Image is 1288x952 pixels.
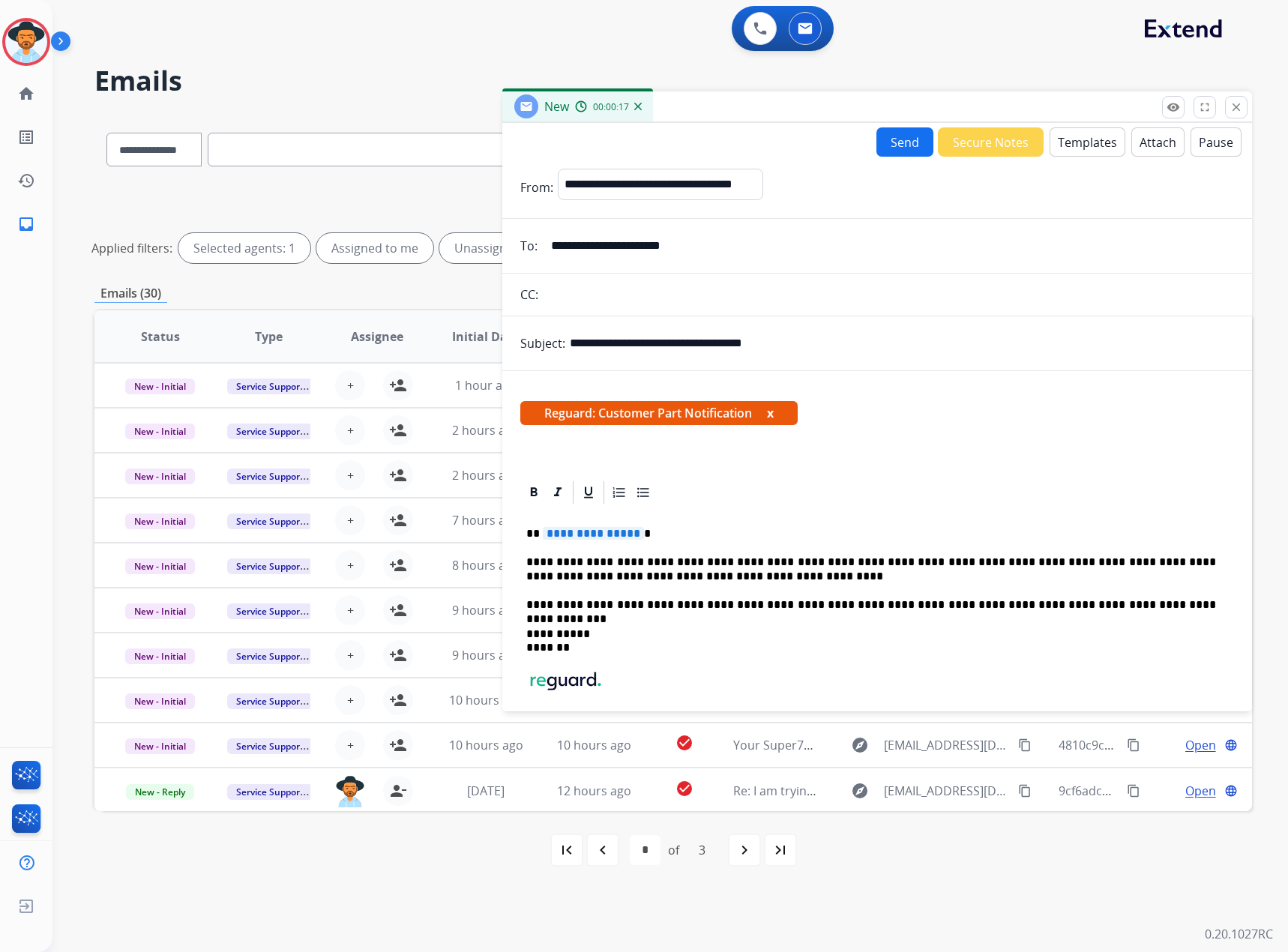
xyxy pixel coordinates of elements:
mat-icon: list_alt [17,128,35,146]
div: Bold [523,481,545,504]
p: CC: [520,286,538,304]
span: 9 hours ago [452,647,520,663]
mat-icon: person_add [389,601,407,619]
button: + [335,730,365,760]
mat-icon: close [1230,100,1243,114]
span: Service Support [227,648,313,664]
span: New [544,98,569,115]
img: avatar [5,21,47,63]
mat-icon: inbox [17,215,35,233]
span: Service Support [227,784,313,800]
span: 7 hours ago [452,512,520,528]
img: agent-avatar [335,776,365,807]
span: Status [141,328,180,346]
span: 10 hours ago [449,737,523,753]
mat-icon: home [17,85,35,103]
span: Service Support [227,603,313,619]
span: New - Initial [125,738,195,754]
p: 0.20.1027RC [1205,925,1273,943]
mat-icon: person_add [389,736,407,754]
mat-icon: check_circle [675,780,693,798]
span: Assignee [351,328,403,346]
span: Service Support [227,693,313,709]
p: Applied filters: [91,239,172,257]
span: New - Initial [125,424,195,439]
span: [DATE] [467,783,505,799]
div: Italic [547,481,569,504]
mat-icon: check_circle [675,734,693,752]
mat-icon: content_copy [1127,738,1140,752]
button: Secure Notes [938,127,1044,157]
mat-icon: explore [851,736,869,754]
button: Send [876,127,933,157]
span: 2 hours ago [452,422,520,439]
span: Type [255,328,283,346]
span: Open [1185,736,1216,754]
span: 8 hours ago [452,557,520,573]
div: Selected agents: 1 [178,233,310,263]
span: New - Reply [126,784,194,800]
mat-icon: person_add [389,421,407,439]
mat-icon: last_page [771,841,789,859]
div: 3 [687,835,717,865]
mat-icon: language [1224,784,1238,798]
button: + [335,640,365,670]
span: New - Initial [125,603,195,619]
mat-icon: fullscreen [1198,100,1212,114]
mat-icon: content_copy [1127,784,1140,798]
span: + [347,421,354,439]
span: + [347,691,354,709]
button: + [335,685,365,715]
button: + [335,370,365,400]
mat-icon: person_add [389,376,407,394]
div: Assigned to me [316,233,433,263]
p: From: [520,178,553,196]
span: New - Initial [125,558,195,574]
button: x [767,404,774,422]
div: Ordered List [608,481,631,504]
span: Initial Date [452,328,520,346]
span: 12 hours ago [557,783,631,799]
mat-icon: person_add [389,466,407,484]
span: 9cf6adce-5f63-44a3-8931-5f1534b2cf54 [1059,783,1277,799]
span: + [347,466,354,484]
span: Service Support [227,513,313,529]
span: Service Support [227,424,313,439]
h2: Emails [94,66,1252,96]
span: 00:00:17 [593,101,629,113]
div: of [668,841,679,859]
span: 9 hours ago [452,602,520,618]
span: 1 hour ago [455,377,517,394]
span: New - Initial [125,693,195,709]
span: Reguard: Customer Part Notification [520,401,798,425]
mat-icon: person_add [389,646,407,664]
button: + [335,505,365,535]
mat-icon: first_page [558,841,576,859]
span: Service Support [227,558,313,574]
button: Pause [1191,127,1242,157]
button: + [335,415,365,445]
span: New - Initial [125,469,195,484]
span: Open [1185,782,1216,800]
span: 10 hours ago [557,737,631,753]
p: To: [520,237,538,255]
div: Bullet List [632,481,654,504]
mat-icon: remove_red_eye [1167,100,1180,114]
span: + [347,646,354,664]
mat-icon: person_add [389,691,407,709]
button: Templates [1050,127,1125,157]
mat-icon: navigate_before [594,841,612,859]
span: Your Super73 order LI-210939 is on the way [733,737,978,753]
button: + [335,550,365,580]
mat-icon: explore [851,782,869,800]
button: Attach [1131,127,1185,157]
mat-icon: content_copy [1018,784,1032,798]
span: New - Initial [125,513,195,529]
span: 10 hours ago [449,692,523,708]
mat-icon: person_remove [389,782,407,800]
span: + [347,601,354,619]
span: Service Support [227,469,313,484]
mat-icon: person_add [389,511,407,529]
span: [EMAIL_ADDRESS][DOMAIN_NAME] [884,782,1011,800]
span: New - Initial [125,648,195,664]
